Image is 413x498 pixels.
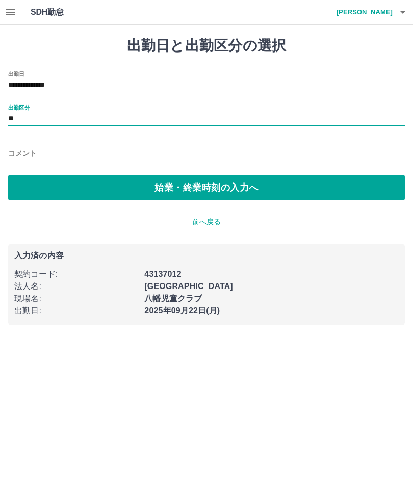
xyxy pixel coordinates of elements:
label: 出勤日 [8,70,24,77]
p: 法人名 : [14,280,138,293]
label: 出勤区分 [8,103,30,111]
p: 入力済の内容 [14,252,399,260]
p: 前へ戻る [8,217,405,227]
p: 現場名 : [14,293,138,305]
b: 43137012 [144,270,181,278]
b: 2025年09月22日(月) [144,306,220,315]
b: [GEOGRAPHIC_DATA] [144,282,233,291]
b: 八幡児童クラブ [144,294,202,303]
button: 始業・終業時刻の入力へ [8,175,405,200]
h1: 出勤日と出勤区分の選択 [8,37,405,55]
p: 契約コード : [14,268,138,280]
p: 出勤日 : [14,305,138,317]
